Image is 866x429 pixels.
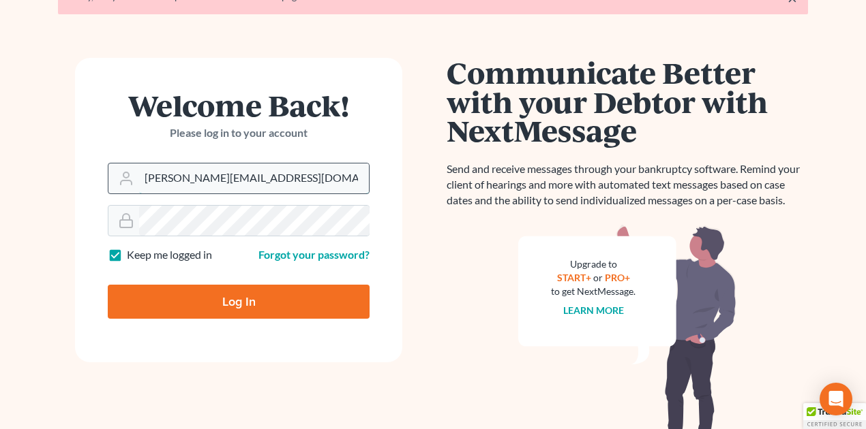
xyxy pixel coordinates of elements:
div: Upgrade to [551,257,636,271]
div: to get NextMessage. [551,285,636,298]
label: Keep me logged in [127,247,212,263]
a: Forgot your password? [258,248,370,261]
div: Open Intercom Messenger [820,383,852,415]
span: or [593,272,603,283]
input: Log In [108,285,370,319]
a: PRO+ [605,272,630,283]
h1: Welcome Back! [108,91,370,120]
div: TrustedSite Certified [803,403,866,429]
p: Send and receive messages through your bankruptcy software. Remind your client of hearings and mo... [447,161,808,208]
p: Please log in to your account [108,125,370,141]
input: Email Address [139,163,369,193]
a: Learn more [563,304,624,316]
h1: Communicate Better with your Debtor with NextMessage [447,58,808,145]
a: START+ [557,272,591,283]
